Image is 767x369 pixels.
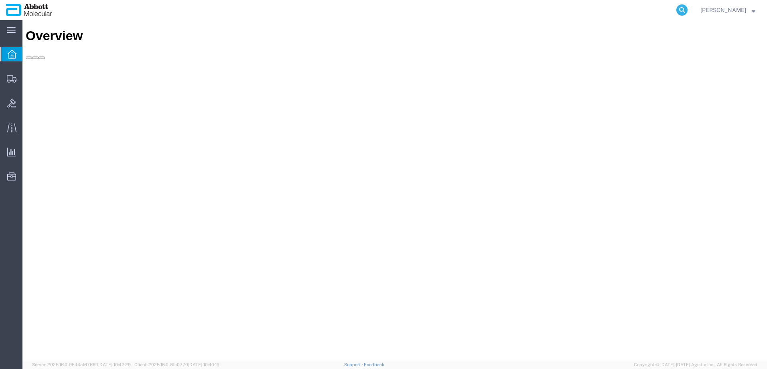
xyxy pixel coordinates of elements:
span: Server: 2025.16.0-9544af67660 [32,362,131,367]
button: [PERSON_NAME] [700,5,756,15]
img: logo [6,4,53,16]
a: Support [344,362,364,367]
span: Jamie Lee [700,6,746,14]
a: Feedback [364,362,384,367]
span: Client: 2025.16.0-8fc0770 [134,362,219,367]
span: [DATE] 10:40:19 [188,362,219,367]
span: Copyright © [DATE]-[DATE] Agistix Inc., All Rights Reserved [634,361,757,368]
span: [DATE] 10:42:29 [98,362,131,367]
iframe: FS Legacy Container [22,20,767,361]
